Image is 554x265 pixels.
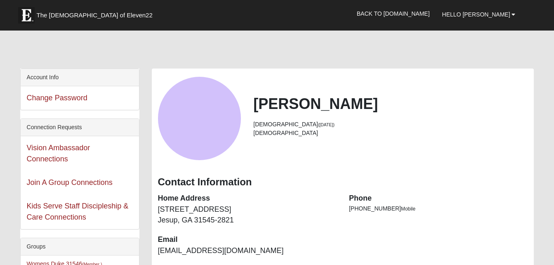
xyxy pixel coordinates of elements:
a: The [DEMOGRAPHIC_DATA] of Eleven22 [14,3,179,24]
dt: Home Address [158,193,337,204]
div: Groups [21,238,139,256]
span: Hello [PERSON_NAME] [442,11,510,18]
a: Change Password [27,94,87,102]
a: Vision Ambassador Connections [27,144,90,163]
h2: [PERSON_NAME] [253,95,528,113]
dt: Email [158,234,337,245]
dd: [EMAIL_ADDRESS][DOMAIN_NAME] [158,246,337,256]
small: ([DATE]) [318,122,335,127]
dd: [STREET_ADDRESS] Jesup, GA 31545-2821 [158,204,337,225]
a: Join A Group Connections [27,178,113,187]
a: Kids Serve Staff Discipleship & Care Connections [27,202,129,221]
div: Account Info [21,69,139,86]
a: Back to [DOMAIN_NAME] [351,3,436,24]
li: [DEMOGRAPHIC_DATA] [253,120,528,129]
span: Mobile [401,206,415,212]
li: [PHONE_NUMBER] [349,204,528,213]
img: Eleven22 logo [18,7,35,24]
dt: Phone [349,193,528,204]
div: Connection Requests [21,119,139,136]
li: [DEMOGRAPHIC_DATA] [253,129,528,137]
a: Hello [PERSON_NAME] [436,4,522,25]
a: View Fullsize Photo [158,77,241,160]
h3: Contact Information [158,176,528,188]
span: The [DEMOGRAPHIC_DATA] of Eleven22 [37,11,153,19]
